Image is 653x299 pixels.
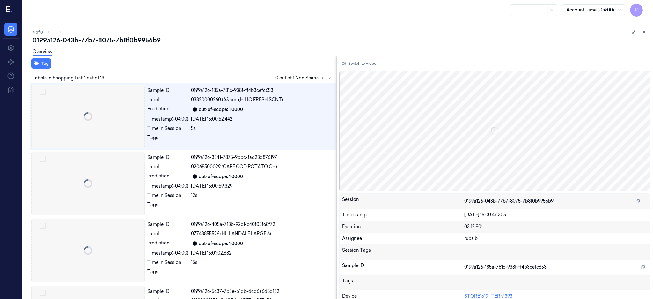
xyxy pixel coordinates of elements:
div: [DATE] 15:00:59.329 [191,183,333,190]
div: out-of-scope: 1.0000 [199,173,243,180]
div: 0199a126-043b-77b7-8075-7b8f0b9956b9 [33,36,648,45]
div: out-of-scope: 1.0000 [199,106,243,113]
button: Select row [40,156,46,162]
span: 02068500029 (CAPE COD POTATO CH) [191,163,277,170]
div: [DATE] 15:00:52.442 [191,116,333,123]
button: Select row [40,290,46,296]
div: rupa b [464,235,648,242]
div: Time in Session [147,259,188,266]
span: 0 out of 1 Non Scans [275,74,334,82]
div: Time in Session [147,192,188,199]
div: Sample ID [147,87,188,94]
div: Tags [147,201,188,212]
div: Label [147,163,188,170]
span: Labels In Shopping List: 1 out of 13 [33,75,104,81]
div: Label [147,230,188,237]
div: 0199a126-5c37-7b3e-b1db-dcd6a6d8d132 [191,288,333,295]
button: Select row [40,223,46,229]
div: 0199a126-405a-713b-92c1-c40f05f68f72 [191,221,333,228]
div: [DATE] 15:01:02.682 [191,250,333,257]
div: Prediction [147,106,188,113]
div: 5s [191,125,333,132]
div: Timestamp (-04:00) [147,183,188,190]
div: Sample ID [147,288,188,295]
div: Session Tags [342,247,464,257]
span: 4 of 0 [33,29,43,35]
div: out-of-scope: 1.0000 [199,240,243,247]
div: Sample ID [147,221,188,228]
div: Tags [147,268,188,279]
button: Tag [31,58,51,69]
div: Sample ID [342,262,464,273]
span: 0199a126-185a-781c-938f-ff4b3cefc653 [464,264,547,271]
span: 07743855526 (HILLANDALE LARGE 6) [191,230,271,237]
div: Prediction [147,240,188,247]
div: Assignee [342,235,464,242]
div: [DATE] 15:00:47.305 [464,212,648,218]
span: 0199a126-043b-77b7-8075-7b8f0b9956b9 [464,198,554,205]
button: R [630,4,643,17]
div: Tags [147,134,188,145]
div: 12s [191,192,333,199]
button: Select row [40,89,46,95]
a: Overview [33,49,52,56]
div: 0199a126-185a-781c-938f-ff4b3cefc653 [191,87,333,94]
div: Tags [342,278,464,288]
div: Sample ID [147,154,188,161]
div: 03:12.901 [464,223,648,230]
span: 03320000260 (A&amp;H LIQ FRESH SCNT) [191,96,283,103]
button: Switch to video [339,58,379,69]
div: 15s [191,259,333,266]
div: 0199a126-3341-7875-9bbc-fad23d876197 [191,154,333,161]
div: Timestamp (-04:00) [147,116,188,123]
div: Label [147,96,188,103]
div: Session [342,196,464,206]
div: Timestamp [342,212,464,218]
div: Duration [342,223,464,230]
div: Prediction [147,173,188,180]
div: Time in Session [147,125,188,132]
div: Timestamp (-04:00) [147,250,188,257]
